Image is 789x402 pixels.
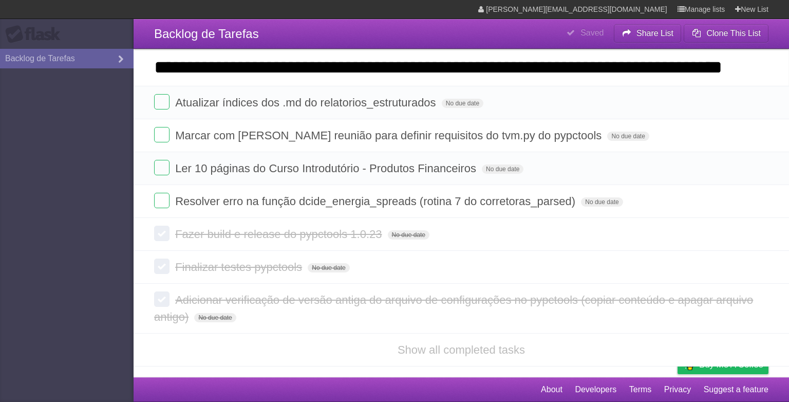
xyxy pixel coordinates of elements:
[607,132,649,141] span: No due date
[5,25,67,44] div: Flask
[175,228,384,241] span: Fazer build e release do pypctools 1.0.23
[629,380,652,399] a: Terms
[154,291,170,307] label: Done
[154,193,170,208] label: Done
[175,129,604,142] span: Marcar com [PERSON_NAME] reunião para definir requisitos do tvm.py do pypctools
[388,230,429,240] span: No due date
[706,29,761,38] b: Clone This List
[442,99,483,108] span: No due date
[154,127,170,142] label: Done
[154,259,170,274] label: Done
[482,165,523,174] span: No due date
[154,294,753,323] span: Adicionar verificação de versão antiga do arquivo de configurações no pypctools (copiar conteúdo ...
[684,24,768,43] button: Clone This List
[308,263,349,272] span: No due date
[541,380,562,399] a: About
[154,94,170,109] label: Done
[175,195,578,208] span: Resolver erro na função dcide_energia_spreads (rotina 7 do corretoras_parsed)
[154,27,259,41] span: Backlog de Tarefas
[175,96,438,109] span: Atualizar índices dos .md do relatorios_estruturados
[175,261,305,273] span: Finalizar testes pypctools
[154,226,170,241] label: Done
[636,29,673,38] b: Share List
[194,313,236,322] span: No due date
[699,356,763,374] span: Buy me a coffee
[175,162,479,175] span: Ler 10 páginas do Curso Introdutório - Produtos Financeiros
[664,380,691,399] a: Privacy
[575,380,616,399] a: Developers
[580,28,604,37] b: Saved
[704,380,768,399] a: Suggest a feature
[614,24,682,43] button: Share List
[581,197,623,207] span: No due date
[154,160,170,175] label: Done
[398,343,525,356] a: Show all completed tasks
